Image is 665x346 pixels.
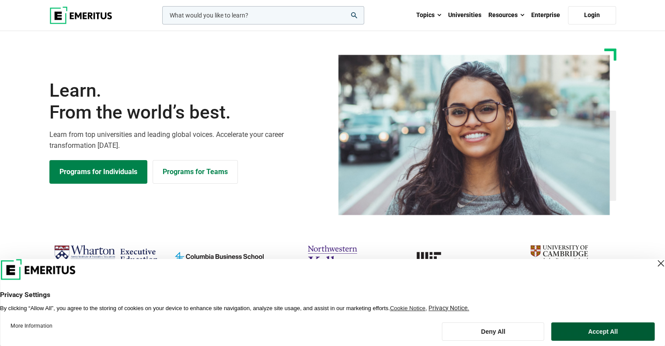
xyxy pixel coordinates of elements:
img: MIT xPRO [393,241,498,276]
a: MIT-xPRO [393,241,498,276]
img: columbia-business-school [167,241,272,276]
img: Learn from the world's best [338,55,610,215]
a: Explore Programs [49,160,147,184]
a: Login [568,6,616,24]
h1: Learn. [49,80,327,124]
img: Wharton Executive Education [54,241,158,267]
p: Learn from top universities and leading global voices. Accelerate your career transformation [DATE]. [49,129,327,151]
span: From the world’s best. [49,101,327,123]
input: woocommerce-product-search-field-0 [162,6,364,24]
img: northwestern-kellogg [280,241,385,276]
img: cambridge-judge-business-school [507,241,611,276]
a: Explore for Business [153,160,238,184]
